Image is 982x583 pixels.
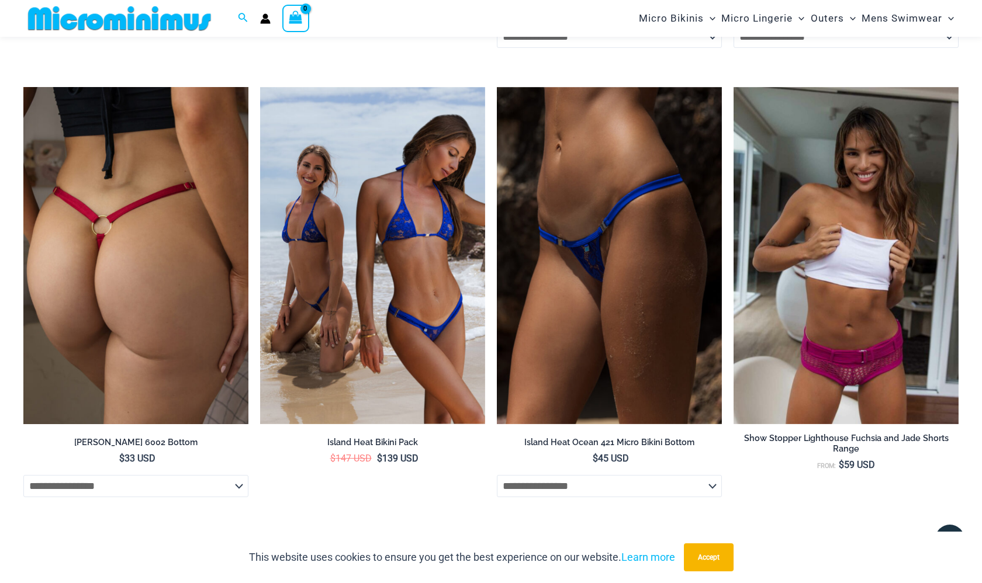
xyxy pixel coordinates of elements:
span: From: [817,462,836,470]
img: Island Heat Ocean Bikini Pack [260,87,485,425]
img: Lighthouse Fuchsia 516 Shorts 04 [734,87,959,425]
a: Island Heat Ocean 421 Bottom 01Island Heat Ocean 421 Bottom 02Island Heat Ocean 421 Bottom 02 [497,87,722,425]
bdi: 45 USD [593,453,629,464]
h2: [PERSON_NAME] 6002 Bottom [23,437,248,448]
a: Island Heat Ocean Bikini PackIsland Heat Ocean 309 Top 421 Bottom 01Island Heat Ocean 309 Top 421... [260,87,485,425]
a: [PERSON_NAME] 6002 Bottom [23,437,248,452]
span: Menu Toggle [844,4,856,33]
h2: Island Heat Ocean 421 Micro Bikini Bottom [497,437,722,448]
span: $ [839,459,844,470]
a: Lighthouse Fuchsia 516 Shorts 04Lighthouse Jade 516 Shorts 05Lighthouse Jade 516 Shorts 05 [734,87,959,425]
span: Outers [811,4,844,33]
nav: Site Navigation [634,2,959,35]
span: Micro Lingerie [721,4,793,33]
button: Accept [684,543,734,571]
span: $ [377,453,382,464]
a: Account icon link [260,13,271,24]
img: MM SHOP LOGO FLAT [23,5,216,32]
a: Search icon link [238,11,248,26]
p: This website uses cookies to ensure you get the best experience on our website. [249,549,675,566]
bdi: 59 USD [839,459,875,470]
bdi: 33 USD [119,453,155,464]
span: Menu Toggle [942,4,954,33]
a: Micro BikinisMenu ToggleMenu Toggle [636,4,718,33]
bdi: 139 USD [377,453,419,464]
span: Menu Toggle [793,4,804,33]
a: Micro LingerieMenu ToggleMenu Toggle [718,4,807,33]
span: $ [593,453,598,464]
h2: Show Stopper Lighthouse Fuchsia and Jade Shorts Range [734,433,959,454]
a: Learn more [621,551,675,563]
span: $ [330,453,336,464]
img: Carla Red 6002 Bottom 03 [23,87,248,425]
span: Menu Toggle [704,4,715,33]
a: Show Stopper Lighthouse Fuchsia and Jade Shorts Range [734,433,959,459]
span: $ [119,453,125,464]
img: Island Heat Ocean 421 Bottom 01 [497,87,722,425]
a: Island Heat Bikini Pack [260,437,485,452]
h2: Island Heat Bikini Pack [260,437,485,448]
a: Island Heat Ocean 421 Micro Bikini Bottom [497,437,722,452]
bdi: 147 USD [330,453,372,464]
a: Carla Red 6002 Bottom 05Carla Red 6002 Bottom 03Carla Red 6002 Bottom 03 [23,87,248,425]
a: OutersMenu ToggleMenu Toggle [808,4,859,33]
a: View Shopping Cart, empty [282,5,309,32]
a: Mens SwimwearMenu ToggleMenu Toggle [859,4,957,33]
span: Micro Bikinis [639,4,704,33]
span: Mens Swimwear [862,4,942,33]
